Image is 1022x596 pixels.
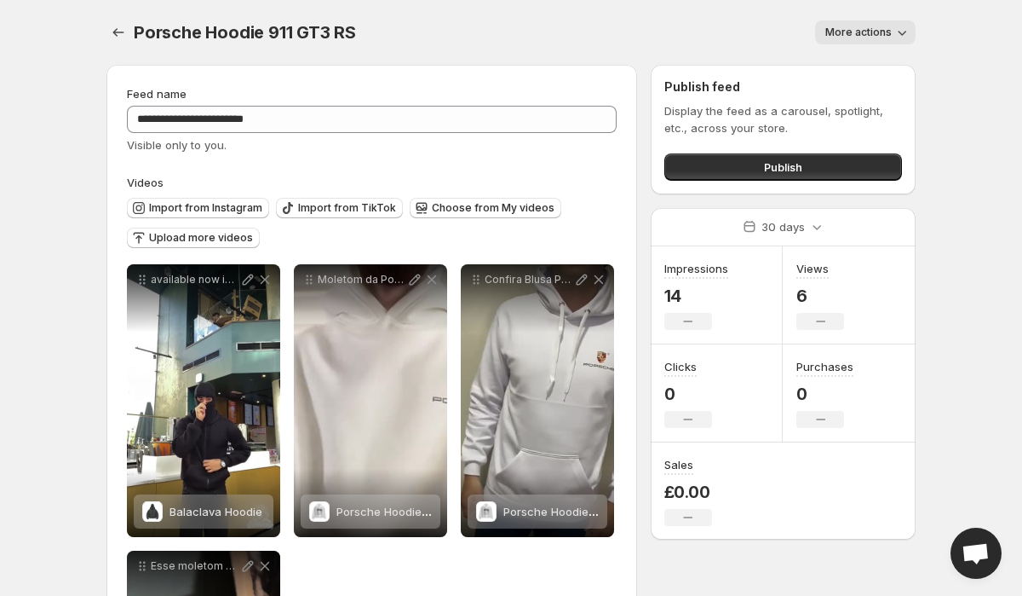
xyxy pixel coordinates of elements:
[796,358,853,375] h3: Purchases
[151,559,239,573] p: Esse moletom porsche carros gearhead corrida carro
[127,264,280,537] div: available now in [GEOGRAPHIC_DATA] hoodiebalaclava balaclavahoodie [GEOGRAPHIC_DATA] hoodie fyp n...
[664,102,902,136] p: Display the feed as a carousel, spotlight, etc., across your store.
[664,153,902,181] button: Publish
[432,201,554,215] span: Choose from My videos
[151,273,239,286] p: available now in [GEOGRAPHIC_DATA] hoodiebalaclava balaclavahoodie [GEOGRAPHIC_DATA] hoodie fyp n...
[318,273,406,286] p: Moletom da Porsche em promoo porsche porschegt3rs edit
[106,20,130,44] button: Settings
[503,505,651,518] span: Porsche Hoodie 911 GT3 RS
[950,528,1002,579] div: Open chat
[485,273,573,286] p: Confira Blusa Porsche 911 GT3 Moletom com Capuz e bolso Encontre na Shopee agora Acesse o link na...
[169,505,262,518] span: Balaclava Hoodie
[294,264,447,537] div: Moletom da Porsche em promoo porsche porschegt3rs editPorsche Hoodie 911 GT3 RSPorsche Hoodie 911...
[336,505,484,518] span: Porsche Hoodie 911 GT3 RS
[664,482,712,502] p: £0.00
[815,20,916,44] button: More actions
[149,231,253,245] span: Upload more videos
[149,201,262,215] span: Import from Instagram
[825,26,892,39] span: More actions
[796,260,829,277] h3: Views
[127,138,227,152] span: Visible only to you.
[127,228,260,248] button: Upload more videos
[664,384,712,404] p: 0
[461,264,614,537] div: Confira Blusa Porsche 911 GT3 Moletom com Capuz e bolso Encontre na Shopee agora Acesse o link na...
[276,198,403,218] button: Import from TikTok
[298,201,396,215] span: Import from TikTok
[664,78,902,95] h2: Publish feed
[764,159,802,176] span: Publish
[664,358,697,375] h3: Clicks
[309,501,330,522] img: Porsche Hoodie 911 GT3 RS
[761,218,805,235] p: 30 days
[796,286,844,306] p: 6
[127,87,187,101] span: Feed name
[476,501,497,522] img: Porsche Hoodie 911 GT3 RS
[127,176,164,189] span: Videos
[664,456,693,473] h3: Sales
[127,198,269,218] button: Import from Instagram
[134,22,356,43] span: Porsche Hoodie 911 GT3 RS
[410,198,561,218] button: Choose from My videos
[664,260,728,277] h3: Impressions
[796,384,853,404] p: 0
[664,286,728,306] p: 14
